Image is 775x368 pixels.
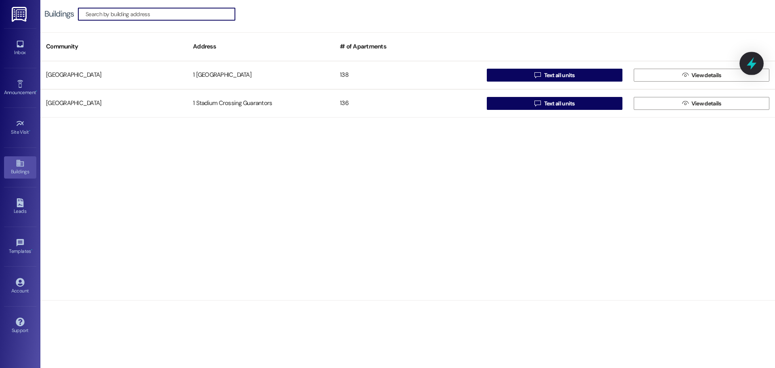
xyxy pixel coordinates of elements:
[534,100,540,107] i: 
[682,100,688,107] i: 
[86,8,235,20] input: Search by building address
[44,10,74,18] div: Buildings
[334,67,481,83] div: 138
[682,72,688,78] i: 
[4,315,36,337] a: Support
[12,7,28,22] img: ResiDesk Logo
[334,37,481,57] div: # of Apartments
[4,37,36,59] a: Inbox
[40,37,187,57] div: Community
[691,99,721,108] span: View details
[4,156,36,178] a: Buildings
[187,95,334,111] div: 1 Stadium Crossing Guarantors
[4,117,36,139] a: Site Visit •
[36,88,37,94] span: •
[31,247,32,253] span: •
[40,95,187,111] div: [GEOGRAPHIC_DATA]
[334,95,481,111] div: 136
[187,37,334,57] div: Address
[4,196,36,218] a: Leads
[634,97,769,110] button: View details
[29,128,30,134] span: •
[544,71,575,80] span: Text all units
[487,97,622,110] button: Text all units
[691,71,721,80] span: View details
[634,69,769,82] button: View details
[40,67,187,83] div: [GEOGRAPHIC_DATA]
[534,72,540,78] i: 
[187,67,334,83] div: 1 [GEOGRAPHIC_DATA]
[544,99,575,108] span: Text all units
[4,275,36,297] a: Account
[487,69,622,82] button: Text all units
[4,236,36,258] a: Templates •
